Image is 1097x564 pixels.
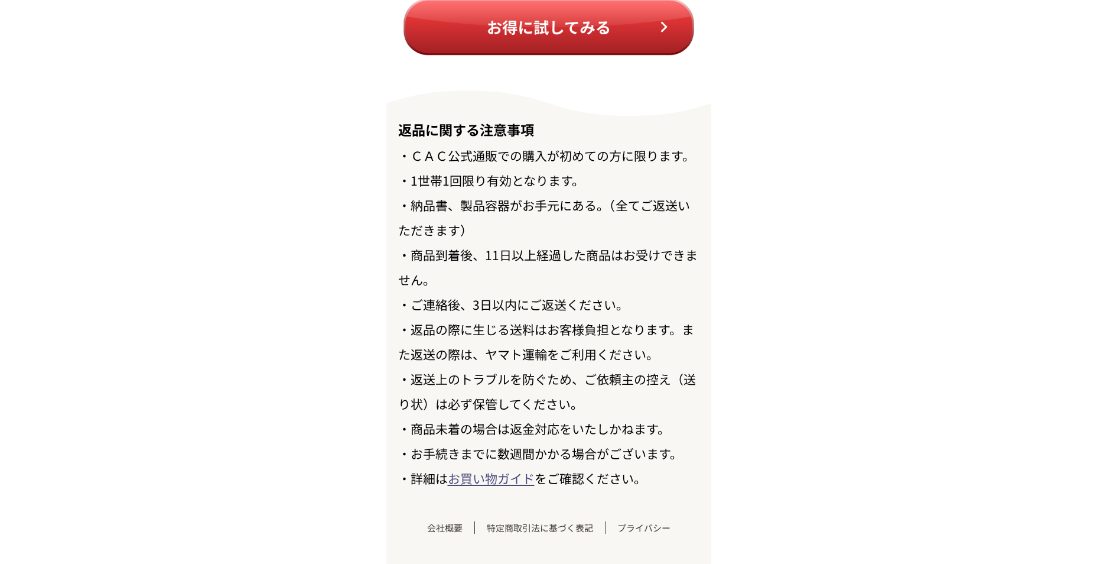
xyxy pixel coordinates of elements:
[398,119,534,140] span: 返品に関する注意事項
[475,521,606,534] a: 特定商取引法に基づく表記
[448,469,535,487] a: お買い物ガイド
[386,116,711,491] div: ・ＣＡＣ公式通販での購入が初めての方に限ります。 ・1世帯1回限り有効となります。 ・納品書、製品容器がお手元にある。（全てご返送いただきます） ・商品到着後、11日以上経過した商品はお受けでき...
[606,521,682,534] a: プライバシー
[415,521,475,534] a: 会社概要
